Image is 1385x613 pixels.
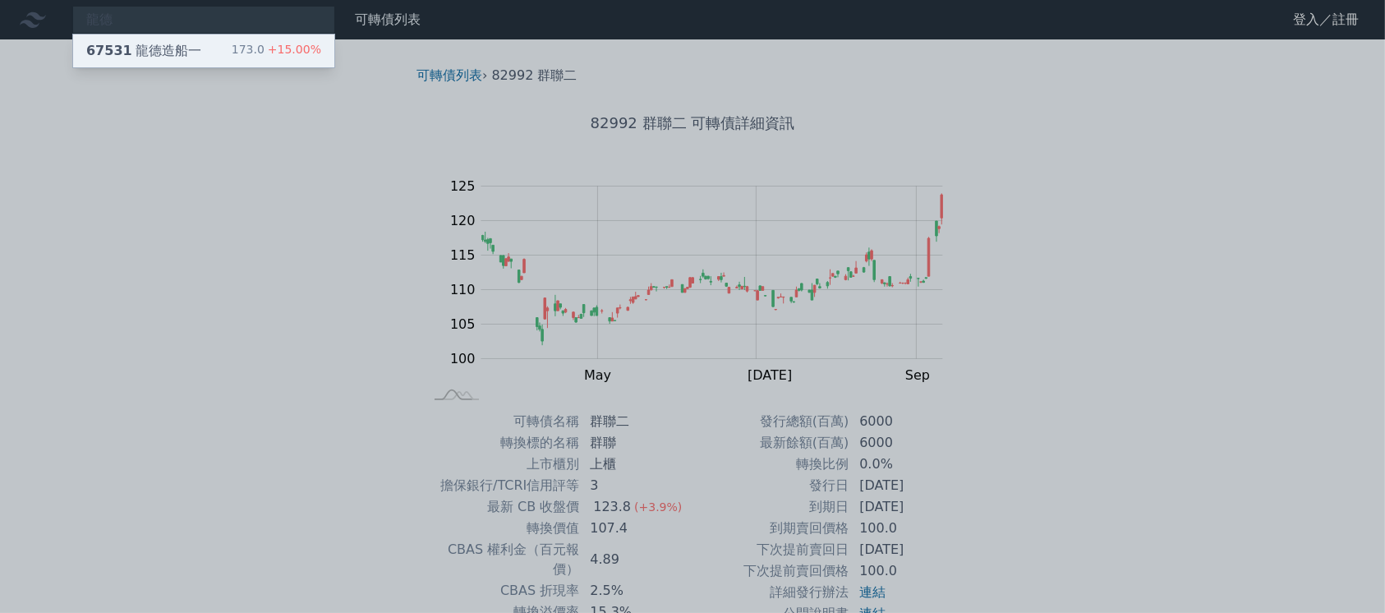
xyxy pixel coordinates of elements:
[86,43,132,58] span: 67531
[1303,534,1385,613] div: 聊天小工具
[73,35,334,67] a: 67531龍德造船一 173.0+15.00%
[1303,534,1385,613] iframe: Chat Widget
[265,43,321,56] span: +15.00%
[232,41,321,61] div: 173.0
[86,41,201,61] div: 龍德造船一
